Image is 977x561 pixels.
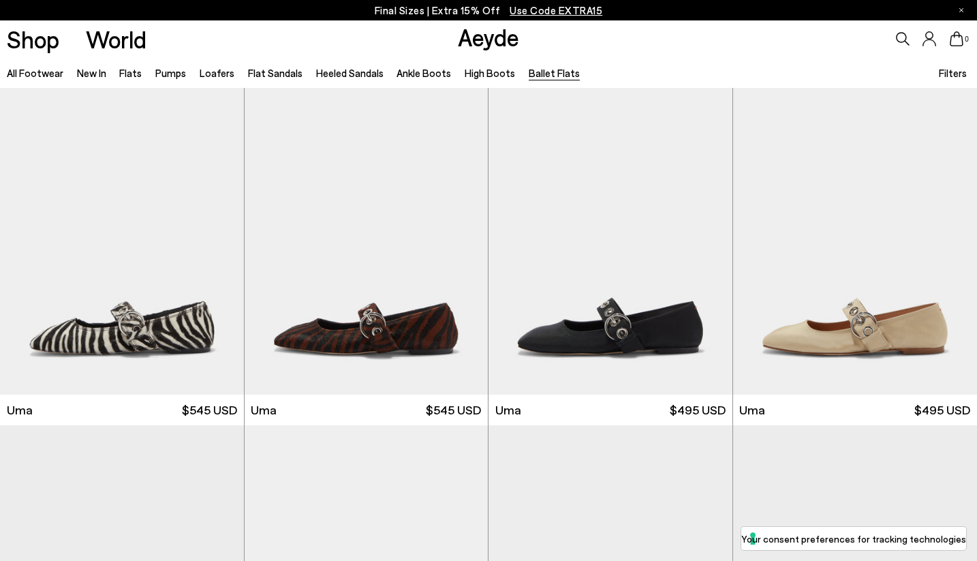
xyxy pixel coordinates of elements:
[248,67,303,79] a: Flat Sandals
[426,401,481,419] span: $545 USD
[7,67,63,79] a: All Footwear
[182,401,237,419] span: $545 USD
[7,27,59,51] a: Shop
[529,67,580,79] a: Ballet Flats
[950,31,963,46] a: 0
[670,401,726,419] span: $495 USD
[316,67,384,79] a: Heeled Sandals
[245,395,488,425] a: Uma $545 USD
[939,67,967,79] span: Filters
[510,4,602,16] span: Navigate to /collections/ss25-final-sizes
[739,401,765,419] span: Uma
[741,532,966,546] label: Your consent preferences for tracking technologies
[488,395,732,425] a: Uma $495 USD
[245,88,488,395] img: Uma Eyelet Ponyhair Mary-Janes
[465,67,515,79] a: High Boots
[155,67,186,79] a: Pumps
[7,401,33,419] span: Uma
[375,2,603,19] p: Final Sizes | Extra 15% Off
[495,401,521,419] span: Uma
[77,67,106,79] a: New In
[397,67,451,79] a: Ankle Boots
[251,401,277,419] span: Uma
[914,401,970,419] span: $495 USD
[200,67,234,79] a: Loafers
[963,35,970,43] span: 0
[119,67,142,79] a: Flats
[488,88,732,395] img: Uma Eyelet Grosgrain Mary-Jane Flats
[458,22,519,51] a: Aeyde
[741,527,966,550] button: Your consent preferences for tracking technologies
[86,27,146,51] a: World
